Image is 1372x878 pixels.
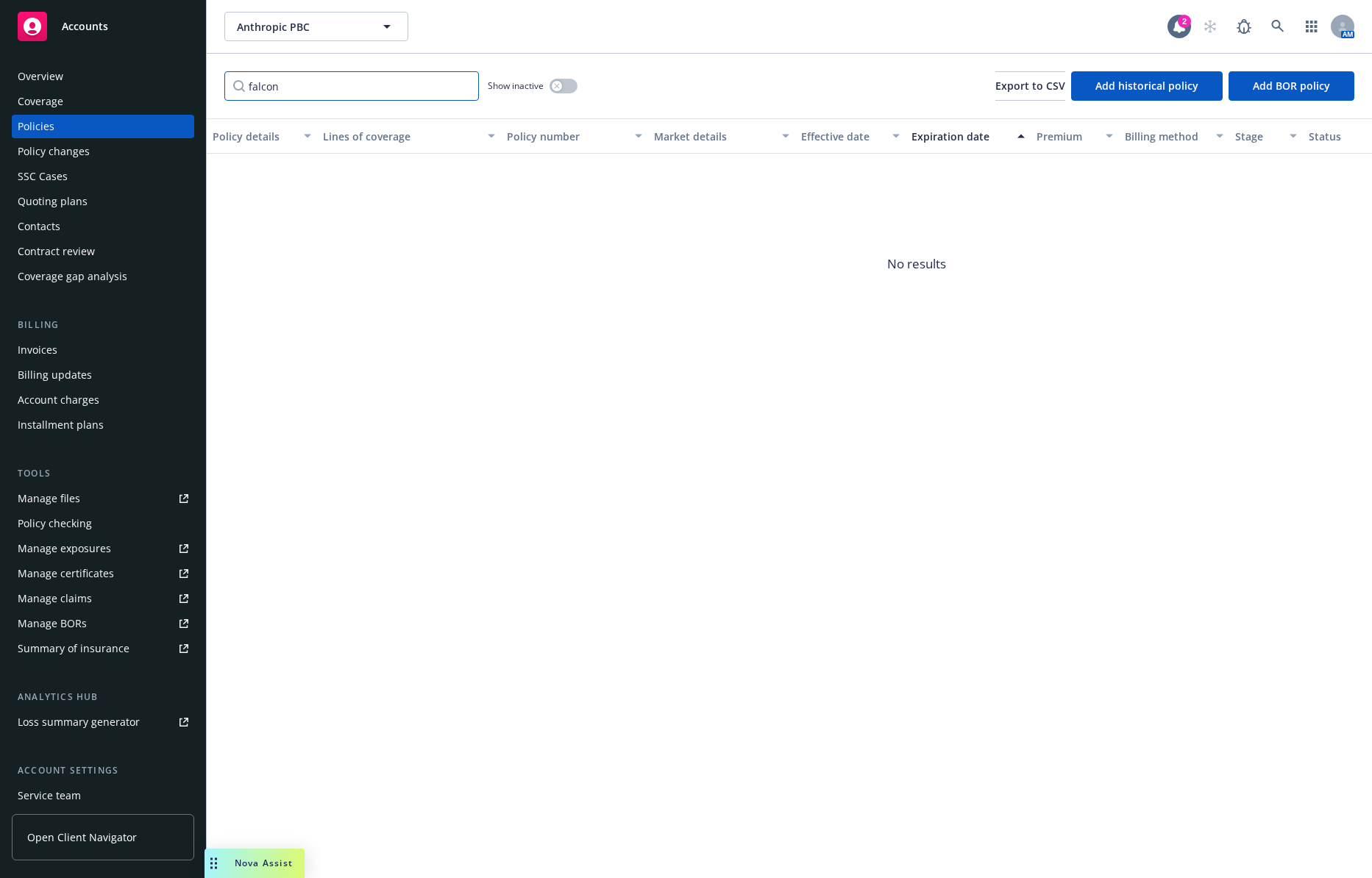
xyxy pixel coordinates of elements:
[12,140,194,163] a: Policy changes
[18,710,140,734] div: Loss summary generator
[507,129,626,144] div: Policy number
[1119,118,1229,154] button: Billing method
[1195,12,1225,41] a: Start snowing
[1037,129,1097,144] div: Premium
[18,115,54,138] div: Policies
[1125,129,1207,144] div: Billing method
[18,388,99,412] div: Account charges
[12,265,194,288] a: Coverage gap analysis
[18,338,57,362] div: Invoices
[12,612,194,635] a: Manage BORs
[12,487,194,510] a: Manage files
[12,388,194,412] a: Account charges
[18,487,80,510] div: Manage files
[18,512,92,535] div: Policy checking
[224,71,479,101] input: Filter by keyword...
[18,190,88,213] div: Quoting plans
[207,118,317,154] button: Policy details
[62,21,108,32] span: Accounts
[1071,71,1223,101] button: Add historical policy
[18,240,95,263] div: Contract review
[1178,15,1191,28] div: 2
[12,115,194,138] a: Policies
[12,190,194,213] a: Quoting plans
[12,637,194,660] a: Summary of insurance
[18,65,63,88] div: Overview
[911,129,1009,144] div: Expiration date
[18,165,68,188] div: SSC Cases
[12,6,194,47] a: Accounts
[18,265,127,288] div: Coverage gap analysis
[654,129,773,144] div: Market details
[18,537,111,560] div: Manage exposures
[12,165,194,188] a: SSC Cases
[12,512,194,535] a: Policy checking
[12,690,194,704] div: Analytics hub
[205,849,305,878] button: Nova Assist
[12,413,194,437] a: Installment plans
[12,710,194,734] a: Loss summary generator
[1229,12,1259,41] a: Report a Bug
[317,118,501,154] button: Lines of coverage
[488,79,544,92] span: Show inactive
[12,65,194,88] a: Overview
[995,71,1065,101] button: Export to CSV
[1031,118,1119,154] button: Premium
[27,829,137,845] span: Open Client Navigator
[12,784,194,807] a: Service team
[12,363,194,387] a: Billing updates
[18,612,87,635] div: Manage BORs
[795,118,906,154] button: Effective date
[323,129,479,144] div: Lines of coverage
[18,215,60,238] div: Contacts
[18,363,92,387] div: Billing updates
[12,90,194,113] a: Coverage
[906,118,1031,154] button: Expiration date
[12,240,194,263] a: Contract review
[1253,79,1330,93] span: Add BOR policy
[235,857,293,869] span: Nova Assist
[224,12,408,41] button: Anthropic PBC
[995,79,1065,93] span: Export to CSV
[12,562,194,585] a: Manage certificates
[213,129,295,144] div: Policy details
[18,140,90,163] div: Policy changes
[501,118,648,154] button: Policy number
[1297,12,1326,41] a: Switch app
[12,215,194,238] a: Contacts
[12,338,194,362] a: Invoices
[18,562,114,585] div: Manage certificates
[18,784,81,807] div: Service team
[12,763,194,778] div: Account settings
[12,466,194,481] div: Tools
[18,413,104,437] div: Installment plans
[12,318,194,332] div: Billing
[205,849,223,878] div: Drag to move
[1095,79,1198,93] span: Add historical policy
[1229,118,1303,154] button: Stage
[237,19,364,35] span: Anthropic PBC
[18,587,92,610] div: Manage claims
[1229,71,1354,101] button: Add BOR policy
[801,129,884,144] div: Effective date
[12,587,194,610] a: Manage claims
[18,637,129,660] div: Summary of insurance
[1235,129,1281,144] div: Stage
[12,537,194,560] a: Manage exposures
[18,90,63,113] div: Coverage
[1263,12,1293,41] a: Search
[648,118,795,154] button: Market details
